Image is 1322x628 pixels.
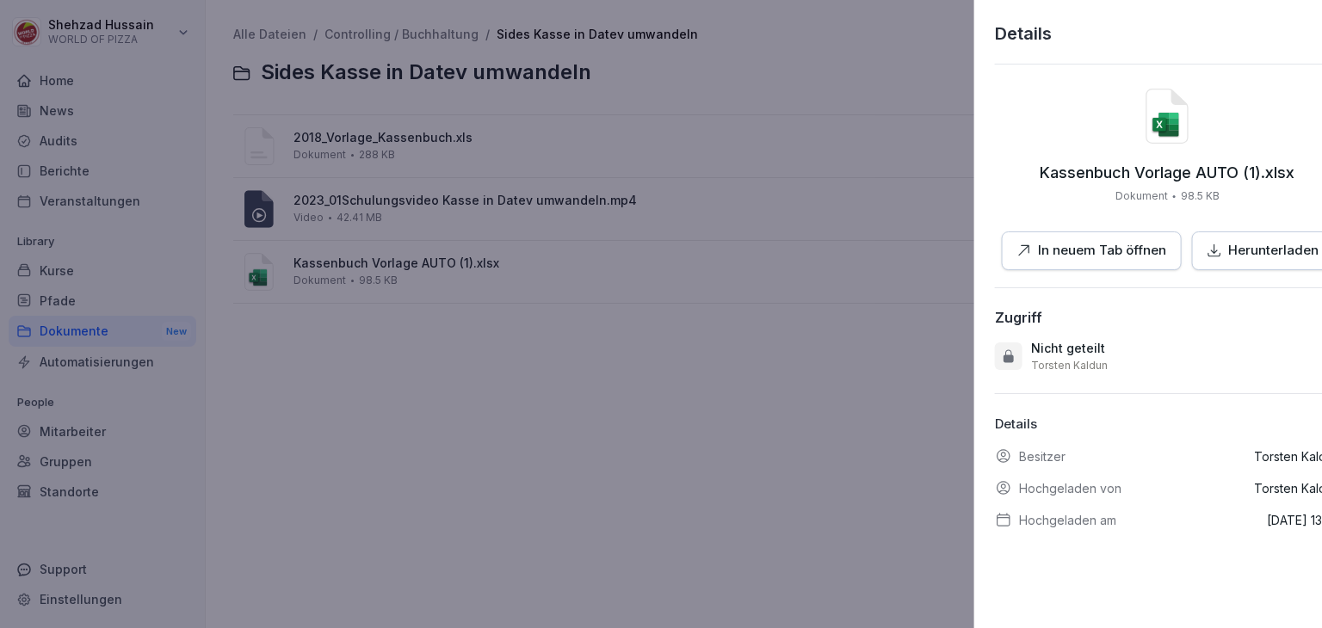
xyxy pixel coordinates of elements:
p: Hochgeladen am [1019,511,1116,529]
button: In neuem Tab öffnen [1001,231,1181,270]
p: Nicht geteilt [1031,340,1105,357]
p: Dokument [1115,188,1168,204]
p: Torsten Kaldun [1031,359,1108,372]
div: Zugriff [995,309,1042,326]
p: Besitzer [1019,447,1066,465]
p: Herunterladen [1228,241,1319,261]
p: Details [995,21,1052,46]
p: Hochgeladen von [1019,479,1121,497]
p: 98.5 KB [1181,188,1220,204]
p: In neuem Tab öffnen [1038,241,1166,261]
p: Kassenbuch Vorlage AUTO (1).xlsx [1040,164,1294,182]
